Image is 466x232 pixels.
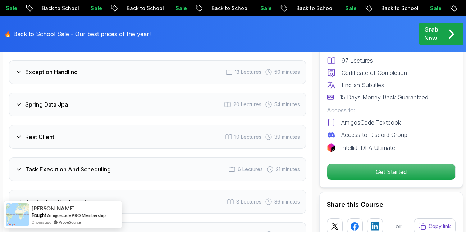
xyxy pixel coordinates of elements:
p: English Subtitles [342,81,384,89]
span: 50 minutes [274,68,300,76]
p: Sale [169,5,192,12]
p: Sale [424,5,447,12]
p: Back to School [205,5,254,12]
p: Back to School [375,5,424,12]
span: 20 Lectures [233,101,261,108]
p: Access to: [327,106,456,115]
a: Amigoscode PRO Membership [47,212,106,218]
p: 15 Days Money Back Guaranteed [340,93,428,102]
span: Bought [32,212,46,218]
p: Access to Discord Group [341,130,407,139]
span: 13 Lectures [235,68,261,76]
p: IntelliJ IDEA Ultimate [341,143,395,152]
span: 36 minutes [274,198,300,205]
button: Spring Data Jpa20 Lectures 54 minutes [9,93,306,116]
img: jetbrains logo [327,143,335,152]
p: Copy link [429,223,451,230]
span: 21 minutes [276,166,300,173]
button: Get Started [327,164,456,180]
button: Application Configuration8 Lectures 36 minutes [9,190,306,214]
p: AmigosCode Textbook [341,118,401,127]
p: Certificate of Completion [342,68,407,77]
h3: Task Execution And Scheduling [25,165,111,174]
h3: Application Configuration [25,197,95,206]
span: 8 Lectures [236,198,261,205]
p: Sale [254,5,277,12]
span: 10 Lectures [234,133,261,140]
h3: Rest Client [25,133,54,141]
p: Sale [339,5,362,12]
span: 54 minutes [274,101,300,108]
span: 2 hours ago [32,219,51,225]
p: 97 Lectures [342,56,373,65]
h3: Spring Data Jpa [25,100,68,109]
p: Get Started [327,164,455,180]
p: or [396,222,402,231]
span: 39 minutes [274,133,300,140]
h3: Exception Handling [25,68,78,76]
span: [PERSON_NAME] [32,205,75,211]
p: Back to School [290,5,339,12]
img: provesource social proof notification image [6,203,29,226]
p: Back to School [120,5,169,12]
p: Back to School [35,5,84,12]
button: Task Execution And Scheduling6 Lectures 21 minutes [9,157,306,181]
h2: Share this Course [327,200,456,210]
button: Rest Client10 Lectures 39 minutes [9,125,306,149]
span: 6 Lectures [238,166,263,173]
p: Grab Now [424,25,438,43]
p: Sale [84,5,107,12]
p: 🔥 Back to School Sale - Our best prices of the year! [4,30,151,38]
button: Exception Handling13 Lectures 50 minutes [9,60,306,84]
a: ProveSource [59,219,81,225]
